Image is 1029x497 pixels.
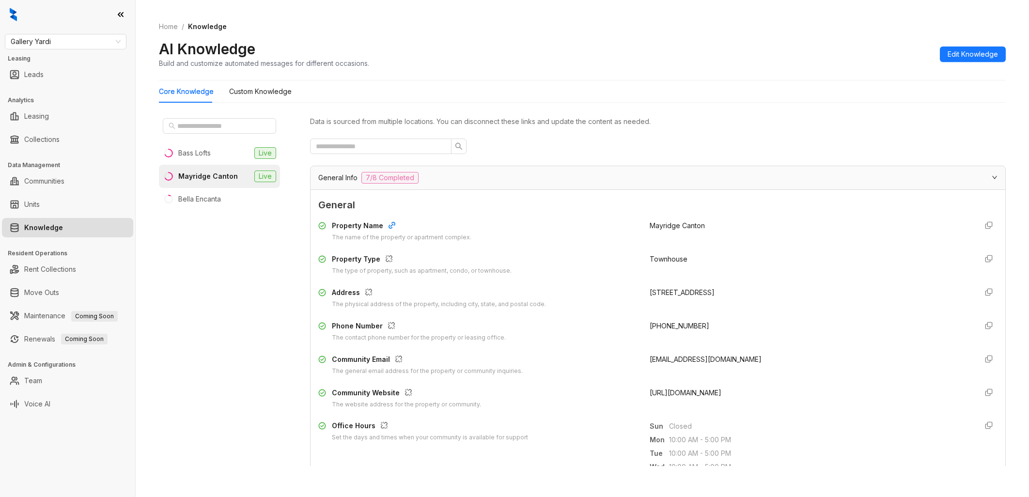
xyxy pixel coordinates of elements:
div: Address [332,287,546,300]
div: Community Email [332,354,523,367]
li: Leasing [2,107,133,126]
div: Phone Number [332,321,506,333]
span: Coming Soon [61,334,108,344]
span: Wed [650,462,669,472]
li: Voice AI [2,394,133,414]
span: Townhouse [650,255,687,263]
a: Move Outs [24,283,59,302]
div: Bass Lofts [178,148,211,158]
h3: Leasing [8,54,135,63]
img: logo [10,8,17,21]
a: Collections [24,130,60,149]
a: Communities [24,171,64,191]
a: Home [157,21,180,32]
span: Knowledge [188,22,227,31]
div: Build and customize automated messages for different occasions. [159,58,369,68]
span: General [318,198,998,213]
h2: AI Knowledge [159,40,255,58]
span: search [455,142,463,150]
span: Mon [650,435,669,445]
a: Leads [24,65,44,84]
span: Closed [669,421,969,432]
div: The physical address of the property, including city, state, and postal code. [332,300,546,309]
div: Core Knowledge [159,86,214,97]
li: Maintenance [2,306,133,326]
a: Voice AI [24,394,50,414]
h3: Data Management [8,161,135,170]
div: The website address for the property or community. [332,400,481,409]
h3: Admin & Configurations [8,360,135,369]
span: Live [254,147,276,159]
li: Leads [2,65,133,84]
div: Mayridge Canton [178,171,238,182]
div: Property Name [332,220,471,233]
h3: Analytics [8,96,135,105]
div: The name of the property or apartment complex. [332,233,471,242]
div: Community Website [332,388,481,400]
li: Move Outs [2,283,133,302]
a: RenewalsComing Soon [24,329,108,349]
span: Edit Knowledge [948,49,998,60]
div: Office Hours [332,420,528,433]
div: Bella Encanta [178,194,221,204]
span: [PHONE_NUMBER] [650,322,709,330]
div: Data is sourced from multiple locations. You can disconnect these links and update the content as... [310,116,1006,127]
li: Team [2,371,133,390]
span: [EMAIL_ADDRESS][DOMAIN_NAME] [650,355,762,363]
h3: Resident Operations [8,249,135,258]
span: Tue [650,448,669,459]
div: The general email address for the property or community inquiries. [332,367,523,376]
div: Property Type [332,254,512,266]
div: [STREET_ADDRESS] [650,287,969,298]
span: expanded [992,174,998,180]
a: Team [24,371,42,390]
span: 10:00 AM - 5:00 PM [669,462,969,472]
span: search [169,123,175,129]
a: Rent Collections [24,260,76,279]
div: General Info7/8 Completed [311,166,1005,189]
span: Mayridge Canton [650,221,705,230]
li: Units [2,195,133,214]
span: Gallery Yardi [11,34,121,49]
li: Collections [2,130,133,149]
a: Leasing [24,107,49,126]
li: Knowledge [2,218,133,237]
span: General Info [318,172,358,183]
span: 7/8 Completed [361,172,419,184]
span: Coming Soon [71,311,118,322]
span: Sun [650,421,669,432]
div: Custom Knowledge [229,86,292,97]
li: / [182,21,184,32]
div: Set the days and times when your community is available for support [332,433,528,442]
button: Edit Knowledge [940,47,1006,62]
span: 10:00 AM - 5:00 PM [669,448,969,459]
span: Live [254,171,276,182]
a: Knowledge [24,218,63,237]
span: 10:00 AM - 5:00 PM [669,435,969,445]
a: Units [24,195,40,214]
span: [URL][DOMAIN_NAME] [650,388,721,397]
div: The type of property, such as apartment, condo, or townhouse. [332,266,512,276]
li: Rent Collections [2,260,133,279]
li: Renewals [2,329,133,349]
div: The contact phone number for the property or leasing office. [332,333,506,342]
li: Communities [2,171,133,191]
